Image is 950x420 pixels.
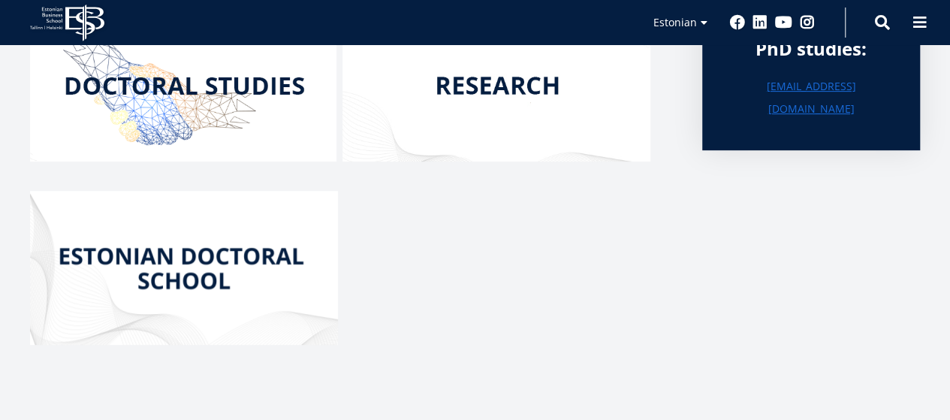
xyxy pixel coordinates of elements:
a: Linkedin [752,15,768,30]
a: Instagram [800,15,815,30]
a: Facebook [730,15,745,30]
a: Youtube [775,15,792,30]
a: [EMAIL_ADDRESS][DOMAIN_NAME] [732,75,890,120]
div: Enquiries about PhD studies: [732,15,890,60]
